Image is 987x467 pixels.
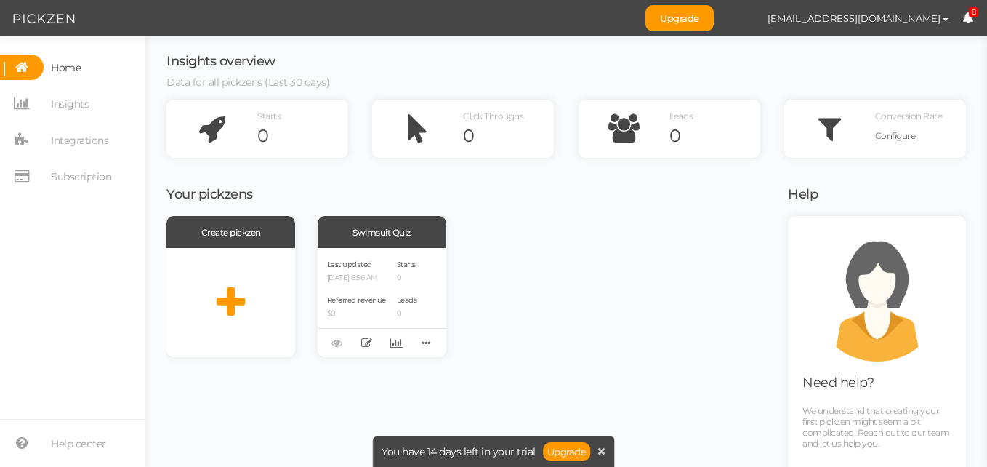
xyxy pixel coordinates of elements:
[802,405,949,449] span: We understand that creating your first pickzen might seem a bit complicated. Reach out to our tea...
[728,6,754,31] img: 506f105ced11a488d84d096843486574
[543,442,591,461] a: Upgrade
[327,274,386,283] p: [DATE] 6:56 AM
[645,5,714,31] a: Upgrade
[397,274,417,283] p: 0
[51,92,89,116] span: Insights
[51,56,81,79] span: Home
[768,12,940,24] span: [EMAIL_ADDRESS][DOMAIN_NAME]
[201,227,261,238] span: Create pickzen
[51,165,111,188] span: Subscription
[463,111,523,121] span: Click Throughs
[812,231,943,362] img: support.png
[166,186,253,202] span: Your pickzens
[463,125,554,147] div: 0
[397,260,416,269] span: Starts
[257,111,281,121] span: Starts
[875,130,916,141] span: Configure
[318,216,446,248] div: Swimsuit Quiz
[397,295,417,305] span: Leads
[875,111,943,121] span: Conversion Rate
[318,248,446,357] div: Last updated [DATE] 6:56 AM Referred revenue $0 Starts 0 Leads 0
[875,125,966,147] a: Configure
[166,53,275,69] span: Insights overview
[327,260,372,269] span: Last updated
[669,111,693,121] span: Leads
[51,432,106,455] span: Help center
[802,375,874,391] span: Need help?
[327,309,386,319] p: $0
[754,6,962,31] button: [EMAIL_ADDRESS][DOMAIN_NAME]
[969,7,979,18] span: 8
[166,76,329,89] span: Data for all pickzens (Last 30 days)
[382,447,536,457] span: You have 14 days left in your trial
[397,309,417,319] p: 0
[669,125,760,147] div: 0
[13,10,75,28] img: Pickzen logo
[327,295,386,305] span: Referred revenue
[51,129,108,152] span: Integrations
[788,186,818,202] span: Help
[257,125,348,147] div: 0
